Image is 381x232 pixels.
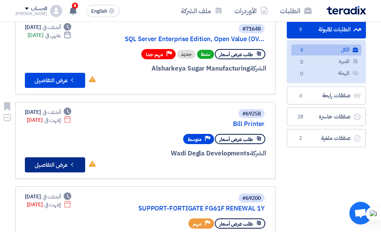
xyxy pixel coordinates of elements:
[50,5,62,17] img: profile_test.png
[43,108,61,116] span: أنشئت في
[28,31,72,39] div: [DATE]
[45,31,61,39] span: ينتهي في
[296,113,305,121] span: 28
[193,220,202,227] span: مهم
[287,108,366,126] a: صفقات خاسرة28
[27,201,72,209] div: [DATE]
[287,20,366,39] a: الطلبات المقبولة9
[274,2,318,20] a: الطلبات
[177,50,196,59] div: جديد
[291,45,361,55] a: الكل
[15,12,47,16] div: [PERSON_NAME]
[296,92,305,100] span: 6
[327,6,366,15] img: Teradix logo
[25,23,72,31] div: [DATE]
[197,50,214,59] span: نشط
[291,68,361,79] a: المهملة
[114,205,265,212] a: SUPPORT-FORTIGATE FG61F RENEWAL 1Y
[25,73,85,88] button: عرض التفاصيل
[296,26,305,34] span: 9
[297,70,306,78] span: 0
[188,136,202,143] span: متوسط
[296,135,305,142] span: 2
[250,64,266,73] span: الشركة
[175,2,228,20] a: ملف الشركة
[291,56,361,67] a: المميزة
[31,6,47,12] div: الحساب
[219,51,253,58] span: طلب عرض أسعار
[44,201,61,209] span: إنتهت في
[242,196,261,201] div: #69200
[242,111,261,117] div: #69258
[287,86,366,105] a: صفقات رابحة6
[86,5,119,17] button: English
[228,2,274,20] a: الأوردرات
[27,116,72,124] div: [DATE]
[44,116,61,124] span: إنتهت في
[349,202,372,224] div: Open chat
[219,136,253,143] span: طلب عرض أسعار
[297,58,306,66] span: 0
[72,3,78,9] span: 8
[219,220,253,227] span: طلب عرض أسعار
[25,193,72,201] div: [DATE]
[242,26,261,32] div: #71648
[250,149,266,158] span: الشركة
[103,64,266,74] div: Alsharkeya Sugar Manufacturing
[114,121,265,128] a: Bill Printer
[287,129,366,147] a: صفقات ملغية2
[91,9,107,14] span: English
[114,36,265,43] a: SQL Server Enterprise Edition, Open Value (OV...
[25,108,72,116] div: [DATE]
[297,47,306,55] span: 9
[103,149,266,158] div: Wadi Degla Developments
[43,193,61,201] span: أنشئت في
[25,157,85,172] button: عرض التفاصيل
[43,23,61,31] span: أنشئت في
[146,51,163,58] span: مهم جدا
